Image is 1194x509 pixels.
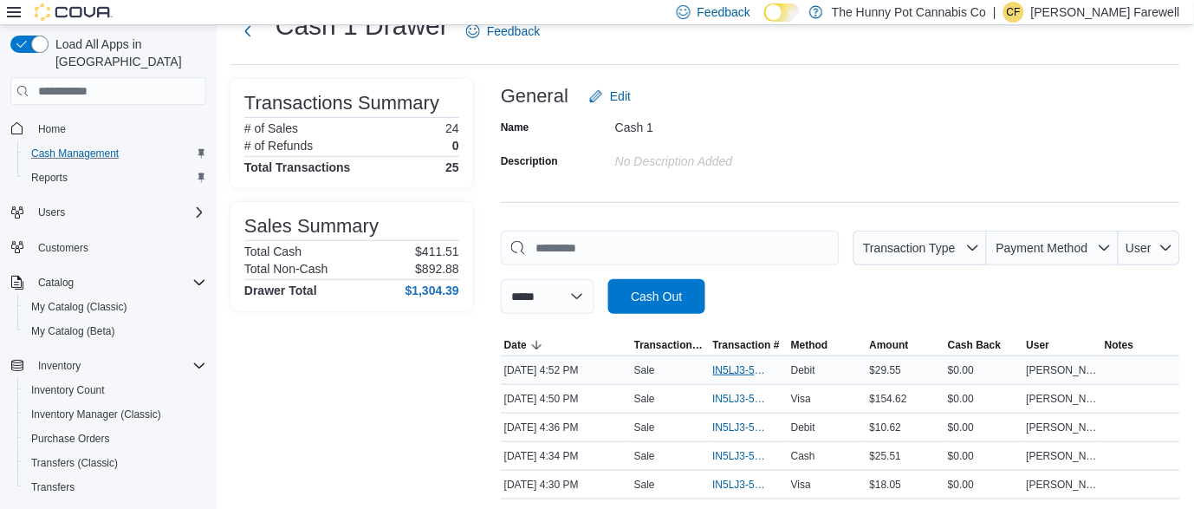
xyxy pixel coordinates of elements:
span: $25.51 [870,449,902,463]
span: Reports [24,167,206,188]
h3: Transactions Summary [244,93,439,114]
a: Home [31,119,73,140]
p: Sale [634,363,655,377]
button: Purchase Orders [17,427,213,451]
div: [DATE] 4:36 PM [501,417,631,438]
span: [PERSON_NAME] Farewell [1027,478,1099,492]
span: [PERSON_NAME] Farewell [1027,363,1099,377]
div: $0.00 [944,446,1023,467]
button: Method [788,335,866,356]
span: IN5LJ3-5962248 [713,363,768,377]
h4: 25 [445,160,459,174]
a: My Catalog (Classic) [24,297,134,317]
p: 0 [452,139,459,153]
button: Catalog [3,271,213,295]
span: Users [38,206,65,219]
div: Cash 1 [615,114,847,134]
span: Method [791,338,828,352]
div: $0.00 [944,360,1023,381]
h6: Total Cash [244,245,302,258]
h4: Drawer Total [244,284,317,297]
span: Customers [31,237,206,258]
div: [DATE] 4:50 PM [501,388,631,409]
span: Purchase Orders [31,432,110,446]
button: Date [501,335,631,356]
a: Customers [31,238,95,258]
span: Home [38,122,66,136]
span: Catalog [31,272,206,293]
span: Home [31,117,206,139]
div: No Description added [615,147,847,168]
button: Transaction # [710,335,788,356]
button: Cash Back [944,335,1023,356]
span: Transfers [24,477,206,498]
span: IN5LJ3-5962231 [713,392,768,406]
button: Next [230,14,265,49]
a: Feedback [459,14,547,49]
button: User [1023,335,1102,356]
span: Feedback [487,23,540,40]
button: Catalog [31,272,81,293]
div: [DATE] 4:52 PM [501,360,631,381]
span: $29.55 [870,363,902,377]
button: Cash Management [17,141,213,166]
p: Sale [634,449,655,463]
input: This is a search bar. As you type, the results lower in the page will automatically filter. [501,231,840,265]
span: Catalog [38,276,74,290]
p: [PERSON_NAME] Farewell [1031,2,1180,23]
h6: # of Sales [244,121,298,135]
a: Inventory Manager (Classic) [24,404,168,425]
span: My Catalog (Beta) [31,324,115,338]
span: Inventory Manager (Classic) [31,408,161,421]
button: My Catalog (Beta) [17,319,213,343]
span: My Catalog (Beta) [24,321,206,342]
button: IN5LJ3-5962231 [713,388,785,409]
button: Inventory [3,354,213,378]
span: Inventory Count [24,380,206,401]
h4: $1,304.39 [406,284,459,297]
span: Users [31,202,206,223]
p: $411.51 [415,245,459,258]
button: Home [3,115,213,140]
span: User [1027,338,1050,352]
button: Inventory [31,356,88,376]
button: My Catalog (Classic) [17,295,213,319]
h1: Cash 1 Drawer [276,9,449,43]
span: Inventory [31,356,206,376]
span: [PERSON_NAME] Farewell [1027,449,1099,463]
button: Transfers (Classic) [17,451,213,475]
button: Inventory Manager (Classic) [17,402,213,427]
span: Transaction Type [634,338,706,352]
span: Visa [791,478,811,492]
span: My Catalog (Classic) [24,297,206,317]
button: Payment Method [987,231,1119,265]
h6: Total Non-Cash [244,262,328,276]
button: User [1119,231,1180,265]
span: $10.62 [870,421,902,434]
label: Name [501,121,529,134]
a: Transfers [24,477,81,498]
div: [DATE] 4:30 PM [501,474,631,495]
button: Inventory Count [17,378,213,402]
span: Reports [31,171,68,185]
span: Cash Out [631,288,682,305]
div: Conner Farewell [1003,2,1024,23]
span: Transaction Type [863,241,956,255]
span: [PERSON_NAME] Farewell [1027,392,1099,406]
p: Sale [634,392,655,406]
p: $892.88 [415,262,459,276]
span: Cash Management [24,143,206,164]
button: IN5LJ3-5962057 [713,446,785,467]
div: $0.00 [944,388,1023,409]
span: $18.05 [870,478,902,492]
a: Inventory Count [24,380,112,401]
img: Cova [35,3,113,21]
span: IN5LJ3-5962057 [713,449,768,463]
span: Feedback [698,3,750,21]
span: Cash [791,449,815,463]
span: Customers [38,241,88,255]
h3: General [501,86,568,107]
span: Amount [870,338,909,352]
span: My Catalog (Classic) [31,300,127,314]
h6: # of Refunds [244,139,313,153]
